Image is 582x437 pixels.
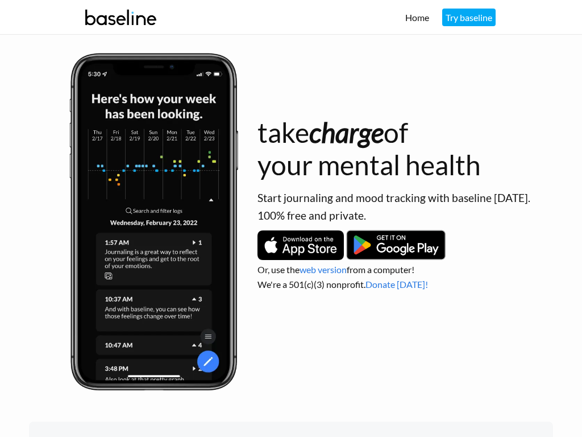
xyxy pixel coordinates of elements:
[81,2,161,33] img: baseline
[257,230,344,260] img: Download on the App Store
[67,52,240,393] img: baseline summary screen
[300,264,347,275] a: web version
[257,190,553,207] p: Start journaling and mood tracking with baseline [DATE].
[442,9,496,26] a: Try baseline
[257,208,553,224] p: 100% free and private.
[257,263,553,277] p: Or, use the from a computer!
[405,12,429,23] a: Home
[257,278,553,291] p: We're a 501(c)(3) nonprofit.
[257,116,553,182] h1: take of your mental health
[365,279,428,290] a: Donate [DATE]!
[346,229,446,261] img: Get it on Google Play
[309,116,384,149] i: charge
